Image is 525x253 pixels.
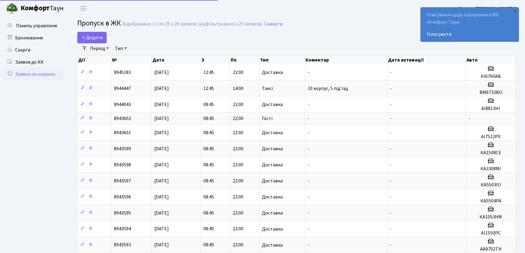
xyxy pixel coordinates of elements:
th: Дії [78,56,112,64]
span: 08:45 [203,210,214,216]
span: 8944043 [114,101,131,108]
span: Доставка [262,211,283,215]
span: - [390,69,392,76]
span: [DATE] [154,101,169,108]
span: 8943596 [114,194,131,200]
a: Тип [112,43,129,54]
span: 8944447 [114,85,131,92]
span: - [308,161,309,168]
span: 8943599 [114,145,131,152]
th: Авто [466,56,516,64]
span: [DATE] [154,178,169,184]
th: Коментар [305,56,387,64]
span: Додати [81,34,103,41]
h5: АІ1550РС [468,230,513,236]
span: [DATE] [154,129,169,136]
span: - [308,129,309,136]
span: 22:00 [233,242,243,248]
span: 22:00 [233,161,243,168]
span: [DATE] [154,242,169,248]
span: 8943595 [114,210,131,216]
span: Пропуск в ЖК [77,18,121,28]
span: Гості [262,116,273,121]
span: Панель управління [16,22,57,29]
h5: КА1508СЕ [468,150,513,156]
span: - [308,69,309,76]
span: Доставка [262,227,283,231]
div: × [512,8,518,14]
span: - [308,101,309,108]
span: 08:45 [203,145,214,152]
a: Період [88,43,111,54]
th: № [112,56,152,64]
a: Бронювання [3,32,64,44]
h5: ВМ6733ВО [468,90,513,95]
span: 08:45 [203,178,214,184]
span: - [390,194,392,200]
span: - [308,115,309,122]
div: Опитування щодо паркування в ЖК «Комфорт Таун» [421,8,519,42]
span: - [308,178,309,184]
span: Доставка [262,102,283,107]
span: 8945183 [114,69,131,76]
span: [DATE] [154,210,169,216]
span: - [308,145,309,152]
h5: КІ6760АВ [468,74,513,79]
span: 22:00 [233,210,243,216]
span: 22:00 [233,115,243,122]
h5: КА3308МІ [468,166,513,172]
a: Скинути [264,21,283,27]
span: [DATE] [154,69,169,76]
span: - [308,242,309,248]
span: 22:00 [233,129,243,136]
a: Додати [77,32,107,43]
span: - [308,194,309,200]
h5: АІ7512РХ [468,134,513,140]
th: Тип [259,56,305,64]
span: 22:00 [233,145,243,152]
span: [DATE] [154,85,169,92]
span: 08:45 [203,242,214,248]
span: Доставка [262,162,283,167]
span: [DATE] [154,145,169,152]
span: Доставка [262,195,283,199]
span: - [390,242,392,248]
span: 8943601 [114,129,131,136]
b: Комфорт [21,3,50,13]
h5: КА5504РА [468,198,513,204]
th: Дата [152,56,201,64]
span: 08:45 [203,226,214,232]
span: 08:45 [203,129,214,136]
img: logo.png [6,2,18,15]
a: Заявки на охорону [3,68,64,80]
span: - [390,101,392,108]
span: 12:45 [203,69,214,76]
span: 08:45 [203,101,214,108]
span: 8943598 [114,161,131,168]
span: - [390,115,392,122]
span: - [390,226,392,232]
span: 8943594 [114,226,131,232]
span: - [390,210,392,216]
a: Заявки до КК [3,56,64,68]
span: [DATE] [154,161,169,168]
span: 08:45 [203,161,214,168]
span: - [468,115,470,122]
span: 22:00 [233,178,243,184]
a: Панель управління [3,20,64,32]
span: - [390,178,392,184]
span: 22:00 [233,69,243,76]
span: - [390,145,392,152]
span: 08:45 [203,115,214,122]
span: 22:00 [233,101,243,108]
a: Цитрус [PERSON_NAME] А. [458,5,518,12]
h5: АІ8813НІ [468,106,513,112]
span: Доставка [262,178,283,183]
button: Переключити навігацію [76,3,91,13]
span: - [390,161,392,168]
span: [DATE] [154,194,169,200]
th: По [230,56,259,64]
h5: КА5503ІО [468,182,513,188]
span: Таун [21,3,64,14]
